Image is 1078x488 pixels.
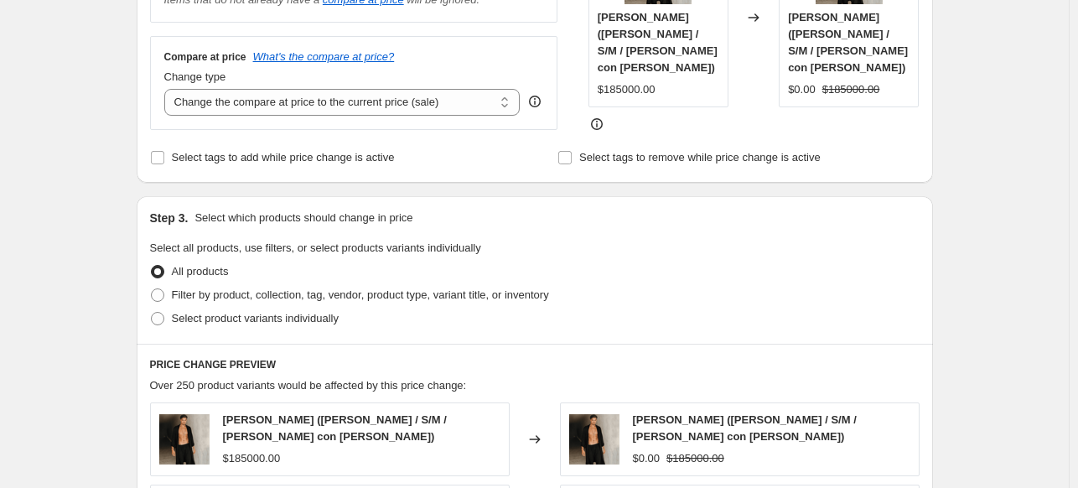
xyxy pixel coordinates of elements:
div: $0.00 [633,450,661,467]
span: Over 250 product variants would be affected by this price change: [150,379,467,392]
span: Select tags to add while price change is active [172,151,395,164]
span: Select all products, use filters, or select products variants individually [150,241,481,254]
div: $185000.00 [223,450,281,467]
span: Select product variants individually [172,312,339,324]
strike: $185000.00 [666,450,724,467]
span: [PERSON_NAME] ([PERSON_NAME] / S/M / [PERSON_NAME] con [PERSON_NAME]) [223,413,447,443]
span: All products [172,265,229,278]
p: Select which products should change in price [194,210,412,226]
span: [PERSON_NAME] ([PERSON_NAME] / S/M / [PERSON_NAME] con [PERSON_NAME]) [598,11,718,74]
button: What's the compare at price? [253,50,395,63]
div: $185000.00 [598,81,656,98]
h2: Step 3. [150,210,189,226]
h6: PRICE CHANGE PREVIEW [150,358,920,371]
div: help [526,93,543,110]
span: [PERSON_NAME] ([PERSON_NAME] / S/M / [PERSON_NAME] con [PERSON_NAME]) [633,413,857,443]
span: [PERSON_NAME] ([PERSON_NAME] / S/M / [PERSON_NAME] con [PERSON_NAME]) [788,11,908,74]
span: Select tags to remove while price change is active [579,151,821,164]
img: Portada-30_80x.png [569,414,619,465]
strike: $185000.00 [822,81,880,98]
img: Portada-30_80x.png [159,414,210,465]
span: Filter by product, collection, tag, vendor, product type, variant title, or inventory [172,288,549,301]
h3: Compare at price [164,50,246,64]
span: Change type [164,70,226,83]
div: $0.00 [788,81,816,98]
